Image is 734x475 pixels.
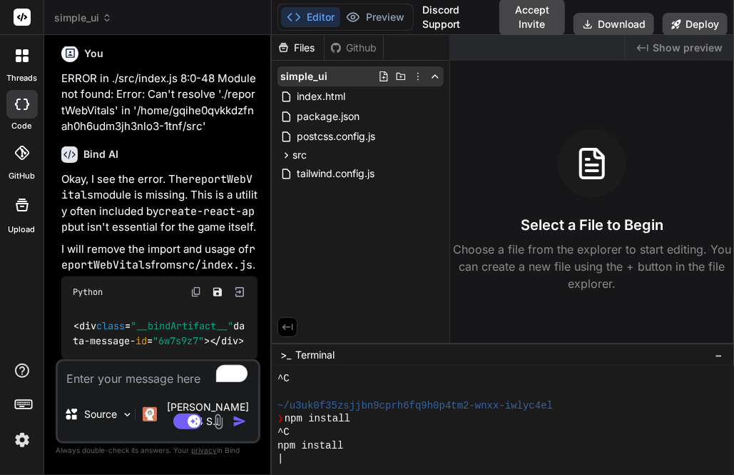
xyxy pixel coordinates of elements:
[153,334,204,347] span: "6w7s9z7"
[295,348,335,362] span: Terminal
[210,414,227,430] img: attachment
[9,170,35,182] label: GitHub
[277,399,553,413] span: ~/u3uk0f35zsjjbn9cprh6fq9h0p4tm2-wnxx-iwlyc4el
[83,147,118,161] h6: Bind AI
[73,319,245,348] code: <div = data-message- = ></div>
[277,412,285,426] span: ❯
[61,171,258,236] p: Okay, I see the error. The module is missing. This is a utility often included by but isn't essen...
[295,88,347,105] span: index.html
[84,46,103,61] h6: You
[325,41,383,55] div: Github
[285,412,350,426] span: npm install
[10,428,34,452] img: settings
[84,407,117,421] p: Source
[295,128,377,145] span: postcss.config.js
[574,13,654,36] button: Download
[653,41,723,55] span: Show preview
[56,444,260,457] p: Always double-check its answers. Your in Bind
[277,452,283,466] span: |
[280,348,291,362] span: >_
[712,344,725,366] button: −
[136,334,147,347] span: id
[9,224,36,236] label: Upload
[280,69,327,84] span: simple_ui
[208,282,228,302] button: Save file
[6,72,37,84] label: threads
[61,71,258,135] p: ERROR in ./src/index.js 8:0-48 Module not found: Error: Can't resolve './reportWebVitals' in '/ho...
[58,361,258,387] textarea: To enrich screen reader interactions, please activate Accessibility in Grammarly extension settings
[450,241,734,292] p: Choose a file from the explorer to start editing. You can create a new file using the + button in...
[295,108,361,125] span: package.json
[96,320,125,333] span: class
[277,426,290,439] span: ^C
[61,241,258,274] p: I will remove the import and usage of from .
[272,41,324,55] div: Files
[295,165,376,182] span: tailwind.config.js
[190,286,202,298] img: copy
[175,258,253,272] code: src/index.js
[191,446,217,454] span: privacy
[12,120,32,132] label: code
[73,286,103,298] span: Python
[340,7,410,27] button: Preview
[277,439,343,453] span: npm install
[281,7,340,27] button: Editor
[61,204,255,235] code: create-react-app
[233,286,246,299] img: Open in Browser
[715,348,723,362] span: −
[663,13,728,36] button: Deploy
[131,320,233,333] span: "__bindArtifact__"
[163,400,253,429] p: [PERSON_NAME] 4 S..
[121,409,133,421] img: Pick Models
[292,148,307,162] span: src
[143,407,157,421] img: Claude 4 Sonnet
[233,414,247,429] img: icon
[277,372,290,386] span: ^C
[521,215,663,235] h3: Select a File to Begin
[54,11,112,25] span: simple_ui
